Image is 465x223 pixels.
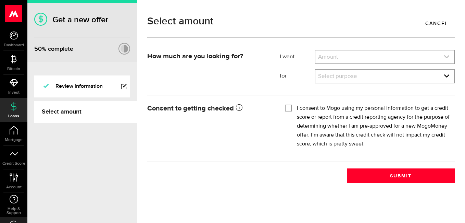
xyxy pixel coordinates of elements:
[147,105,242,112] strong: Consent to getting checked
[147,53,243,60] strong: How much are you looking for?
[34,101,137,123] a: Select amount
[280,53,315,61] label: I want
[34,75,130,97] a: Review information
[5,3,26,23] button: Open LiveChat chat widget
[347,168,455,183] button: Submit
[34,15,130,25] h1: Get a new offer
[280,72,315,80] label: for
[34,43,73,55] div: % complete
[34,45,42,52] span: 50
[315,50,454,63] a: expand select
[418,16,455,31] a: Cancel
[147,16,455,26] h1: Select amount
[285,104,292,111] input: I consent to Mogo using my personal information to get a credit score or report from a credit rep...
[297,104,450,149] label: I consent to Mogo using my personal information to get a credit score or report from a credit rep...
[315,70,454,83] a: expand select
